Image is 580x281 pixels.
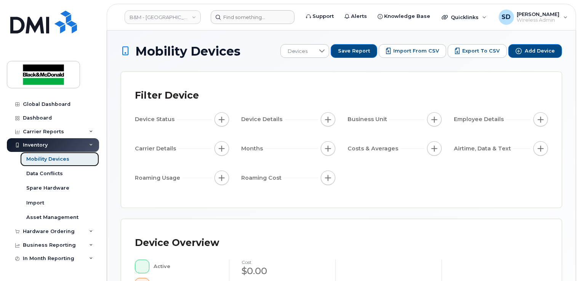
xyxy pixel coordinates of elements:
span: Carrier Details [135,145,178,153]
span: Import from CSV [393,48,439,54]
span: Device Status [135,115,177,123]
h4: cost [242,260,323,265]
span: Roaming Cost [241,174,284,182]
span: Costs & Averages [348,145,401,153]
div: Filter Device [135,86,199,105]
span: Mobility Devices [135,45,240,58]
span: Business Unit [348,115,389,123]
span: Airtime, Data & Text [454,145,513,153]
span: Months [241,145,265,153]
span: Export to CSV [462,48,500,54]
span: Save Report [338,48,370,54]
div: $0.00 [242,265,323,278]
span: Add Device [525,48,555,54]
span: Roaming Usage [135,174,183,182]
button: Import from CSV [379,44,446,58]
span: Employee Details [454,115,506,123]
button: Export to CSV [448,44,507,58]
span: Devices [281,45,315,58]
div: Device Overview [135,233,219,253]
span: Device Details [241,115,285,123]
button: Save Report [331,44,377,58]
div: Active [154,260,217,273]
button: Add Device [508,44,562,58]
